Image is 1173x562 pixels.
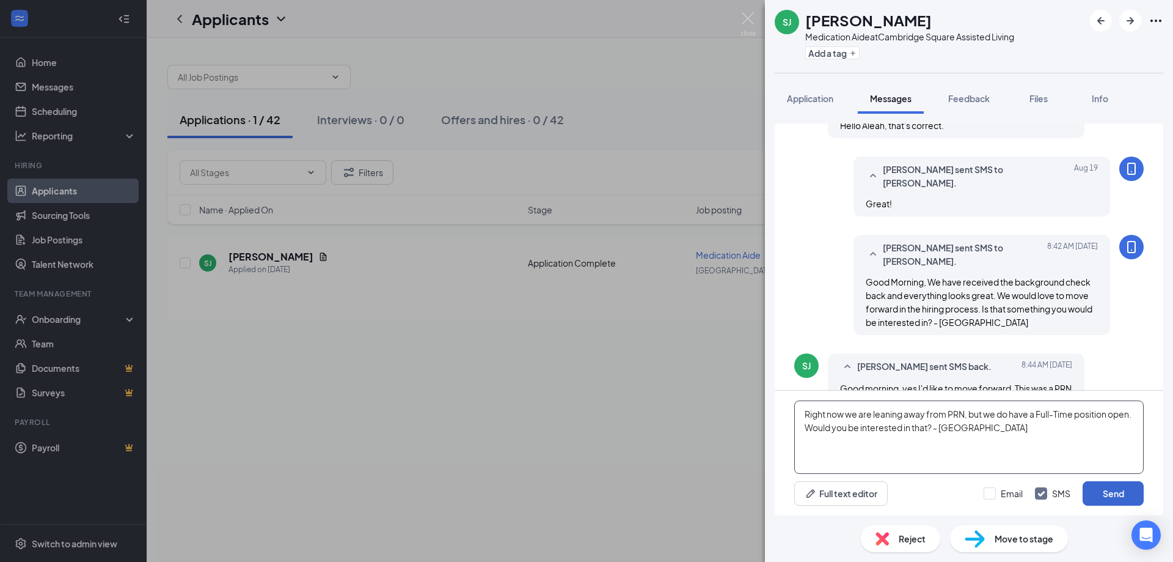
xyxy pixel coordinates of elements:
[805,10,932,31] h1: [PERSON_NAME]
[840,383,1072,407] span: Good morning, yes I'd like to move forward. This was a PRN position right? I was interested in PRN.
[1029,93,1048,104] span: Files
[866,276,1092,328] span: Good Morning, We have received the background check back and everything looks great. We would lov...
[1124,161,1139,176] svg: MobileSms
[1131,520,1161,550] div: Open Intercom Messenger
[794,481,888,506] button: Full text editorPen
[1090,10,1112,32] button: ArrowLeftNew
[866,247,880,262] svg: SmallChevronUp
[1083,481,1144,506] button: Send
[883,163,1043,190] span: [PERSON_NAME] sent SMS to [PERSON_NAME].
[805,487,817,500] svg: Pen
[783,16,791,28] div: SJ
[866,169,880,183] svg: SmallChevronUp
[802,360,811,372] div: SJ
[1021,360,1072,374] span: [DATE] 8:44 AM
[849,50,857,57] svg: Plus
[1123,13,1138,28] svg: ArrowRight
[1094,13,1108,28] svg: ArrowLeftNew
[857,360,992,374] span: [PERSON_NAME] sent SMS back.
[840,360,855,374] svg: SmallChevronUp
[866,198,892,209] span: Great!
[948,93,990,104] span: Feedback
[883,241,1043,268] span: [PERSON_NAME] sent SMS to [PERSON_NAME].
[899,532,926,545] span: Reject
[1124,240,1139,254] svg: MobileSms
[870,93,912,104] span: Messages
[1047,241,1098,268] span: [DATE] 8:42 AM
[1119,10,1141,32] button: ArrowRight
[787,93,833,104] span: Application
[995,532,1053,545] span: Move to stage
[1092,93,1108,104] span: Info
[1149,13,1163,28] svg: Ellipses
[805,46,860,59] button: PlusAdd a tag
[840,120,944,131] span: Hello Aleah, that's correct.
[794,401,1144,474] textarea: Right now we are leaning away from PRN, but we do have a Full-Time position open. Would you be in...
[805,31,1014,43] div: Medication Aide at Cambridge Square Assisted Living
[1074,163,1098,190] span: Aug 19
